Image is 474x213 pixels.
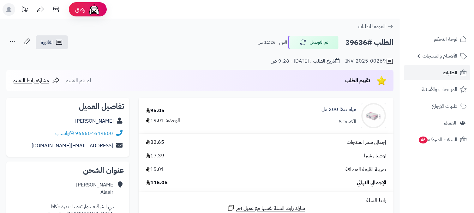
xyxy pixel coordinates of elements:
h2: تفاصيل العميل [11,103,124,110]
button: تم التوصيل [288,36,339,49]
a: [PERSON_NAME] [75,117,114,125]
span: العودة للطلبات [358,23,386,30]
span: رفيق [75,6,85,13]
a: 966504649600 [75,130,113,137]
div: تاريخ الطلب : [DATE] - 9:28 ص [271,58,339,65]
div: رابط السلة [141,197,391,204]
span: ضريبة القيمة المضافة [345,166,386,173]
img: 1665301342-1612255245_SAFA-48-500x500-90x90.png [361,103,386,128]
span: لوحة التحكم [434,35,457,44]
a: الطلبات [404,65,470,80]
img: logo-2.png [431,6,468,20]
span: الطلبات [443,68,457,77]
a: واتساب [55,130,74,137]
span: 115.05 [146,179,168,186]
a: مياه صفا 200 مل [321,106,356,113]
span: 46 [418,136,428,144]
a: المراجعات والأسئلة [404,82,470,97]
a: العملاء [404,115,470,131]
h2: عنوان الشحن [11,167,124,174]
div: الكمية: 5 [339,118,356,125]
span: المراجعات والأسئلة [422,85,457,94]
span: مشاركة رابط التقييم [13,77,49,84]
span: 17.39 [146,152,164,160]
a: الفاتورة [36,35,68,49]
span: الفاتورة [41,39,54,46]
span: الأقسام والمنتجات [423,52,457,60]
h2: الطلب #39636 [345,36,393,49]
a: [EMAIL_ADDRESS][DOMAIN_NAME] [32,142,113,149]
img: ai-face.png [88,3,100,16]
a: السلات المتروكة46 [404,132,470,147]
span: إجمالي سعر المنتجات [347,139,386,146]
span: لم يتم التقييم [65,77,91,84]
span: السلات المتروكة [418,135,457,144]
span: طلبات الإرجاع [432,102,457,111]
a: طلبات الإرجاع [404,99,470,114]
div: 95.05 [146,107,165,114]
a: العودة للطلبات [358,23,393,30]
div: INV-2025-00269 [345,58,393,65]
span: العملاء [444,119,456,127]
a: لوحة التحكم [404,32,470,47]
a: شارك رابط السلة نفسها مع عميل آخر [227,204,305,212]
span: 15.01 [146,166,164,173]
div: الوحدة: 19.01 [146,117,180,124]
a: تحديثات المنصة [17,3,33,17]
small: اليوم - 11:26 ص [258,39,287,46]
span: تقييم الطلب [345,77,370,84]
span: 82.65 [146,139,164,146]
a: مشاركة رابط التقييم [13,77,60,84]
span: شارك رابط السلة نفسها مع عميل آخر [236,205,305,212]
span: توصيل شبرا [364,152,386,160]
span: الإجمالي النهائي [357,179,386,186]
